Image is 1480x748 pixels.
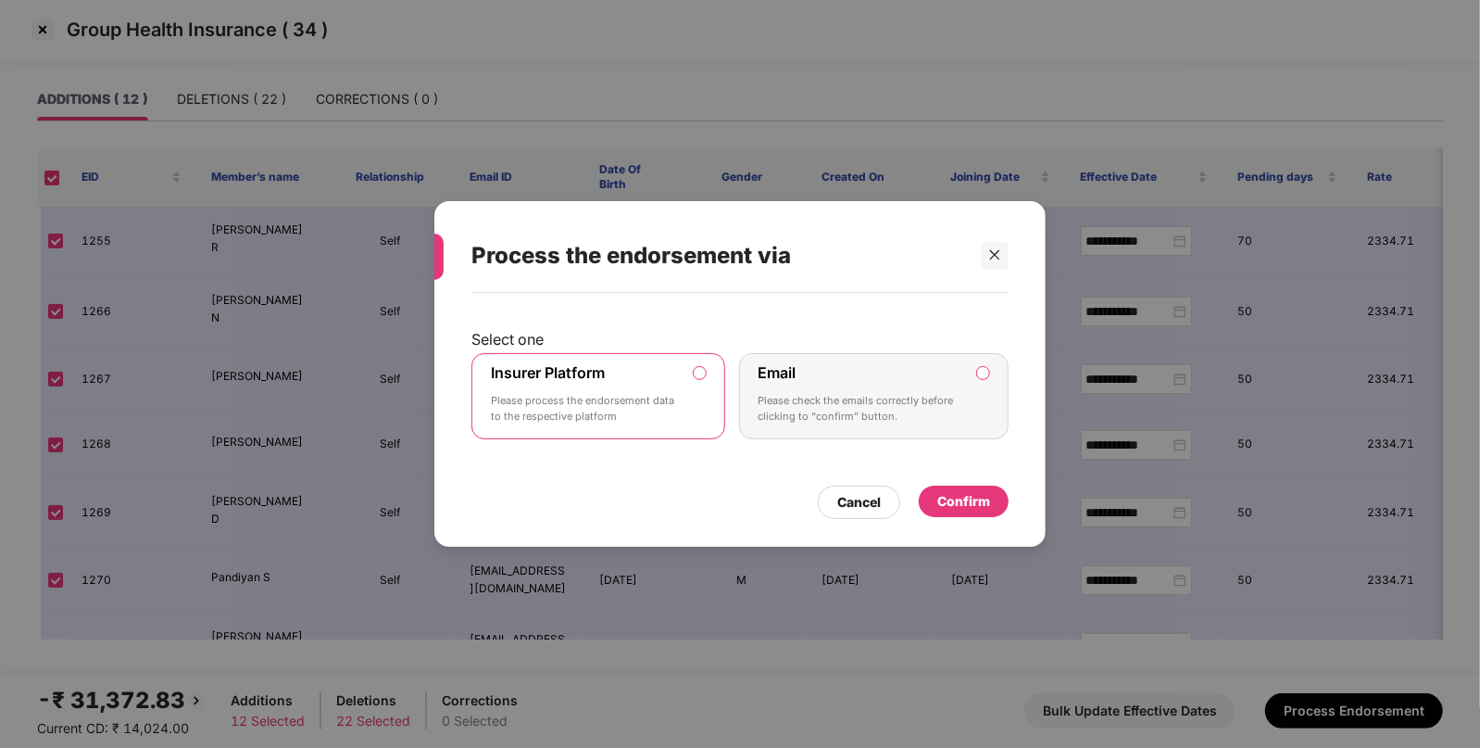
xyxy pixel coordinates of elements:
input: EmailPlease check the emails correctly before clicking to “confirm” button. [977,367,989,379]
label: Insurer Platform [491,363,605,382]
div: Process the endorsement via [471,220,964,292]
input: Insurer PlatformPlease process the endorsement data to the respective platform [694,367,706,379]
span: close [988,248,1001,261]
div: Confirm [937,491,990,512]
p: Select one [471,330,1009,349]
label: Email [759,363,796,382]
p: Please process the endorsement data to the respective platform [491,393,680,425]
p: Please check the emails correctly before clicking to “confirm” button. [759,393,963,425]
div: Cancel [837,492,881,513]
